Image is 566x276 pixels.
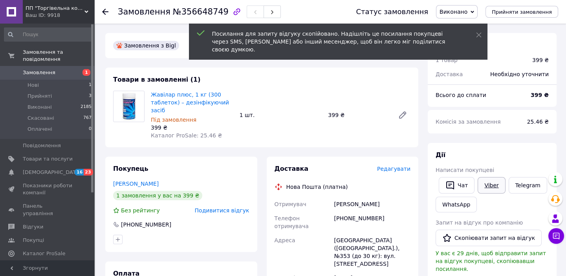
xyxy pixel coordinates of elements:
[332,211,412,233] div: [PHONE_NUMBER]
[275,201,306,207] span: Отримувач
[23,49,94,63] span: Замовлення та повідомлення
[89,93,92,100] span: 3
[23,237,44,244] span: Покупці
[532,56,549,64] div: 399 ₴
[23,155,73,163] span: Товари та послуги
[212,30,456,53] div: Посилання для запиту відгуку скопійовано. Надішліть це посилання покупцеві через SMS, [PERSON_NAM...
[75,169,84,175] span: 16
[151,91,229,113] a: Жавілар плюс, 1 кг (300 таблеток) – дезінфікуючий засіб
[485,6,558,18] button: Прийняти замовлення
[195,207,249,214] span: Подивитися відгук
[548,228,564,244] button: Чат з покупцем
[121,207,160,214] span: Без рейтингу
[440,9,467,15] span: Виконано
[27,93,52,100] span: Прийняті
[436,197,477,212] a: WhatsApp
[439,177,474,194] button: Чат
[113,76,201,83] span: Товари в замовленні (1)
[84,169,93,175] span: 23
[23,223,43,230] span: Відгуки
[436,167,494,173] span: Написати покупцеві
[436,92,486,98] span: Всього до сплати
[236,110,325,121] div: 1 шт.
[478,177,505,194] a: Viber
[436,71,463,77] span: Доставка
[27,82,39,89] span: Нові
[275,165,309,172] span: Доставка
[275,237,295,243] span: Адреса
[173,7,229,16] span: №356648749
[26,12,94,19] div: Ваш ID: 9918
[89,82,92,89] span: 1
[436,250,546,272] span: У вас є 29 днів, щоб відправити запит на відгук покупцеві, скопіювавши посилання.
[27,126,52,133] span: Оплачені
[332,197,412,211] div: [PERSON_NAME]
[83,115,92,122] span: 767
[113,181,159,187] a: [PERSON_NAME]
[4,27,92,42] input: Пошук
[23,250,65,257] span: Каталог ProSale
[509,177,547,194] a: Telegram
[120,221,172,228] div: [PHONE_NUMBER]
[151,124,233,132] div: 399 ₴
[23,203,73,217] span: Панель управління
[113,191,202,200] div: 1 замовлення у вас на 399 ₴
[82,69,90,76] span: 1
[377,166,410,172] span: Редагувати
[23,142,61,149] span: Повідомлення
[27,104,52,111] span: Виконані
[151,117,196,123] span: Під замовлення
[113,41,179,50] div: Замовлення з Bigl
[325,110,392,121] div: 399 ₴
[118,7,170,16] span: Замовлення
[436,151,445,159] span: Дії
[531,92,549,98] b: 399 ₴
[113,165,148,172] span: Покупець
[102,8,108,16] div: Повернутися назад
[492,9,552,15] span: Прийняти замовлення
[436,119,501,125] span: Комісія за замовлення
[356,8,428,16] div: Статус замовлення
[436,219,523,226] span: Запит на відгук про компанію
[527,119,549,125] span: 25.46 ₴
[395,107,410,123] a: Редагувати
[26,5,84,12] span: ПП "Торгівельна компанія "Склад-Сервіс""
[284,183,350,191] div: Нова Пошта (платна)
[485,66,553,83] div: Необхідно уточнити
[23,169,81,176] span: [DEMOGRAPHIC_DATA]
[275,215,309,229] span: Телефон отримувача
[332,233,412,271] div: [GEOGRAPHIC_DATA] ([GEOGRAPHIC_DATA].), №353 (до 30 кг): вул. [STREET_ADDRESS]
[89,126,92,133] span: 0
[27,115,54,122] span: Скасовані
[436,230,542,246] button: Скопіювати запит на відгук
[23,69,55,76] span: Замовлення
[151,132,222,139] span: Каталог ProSale: 25.46 ₴
[436,57,458,63] span: 1 товар
[23,182,73,196] span: Показники роботи компанії
[114,91,144,122] img: Жавілар плюс, 1 кг (300 таблеток) – дезінфікуючий засіб
[81,104,92,111] span: 2185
